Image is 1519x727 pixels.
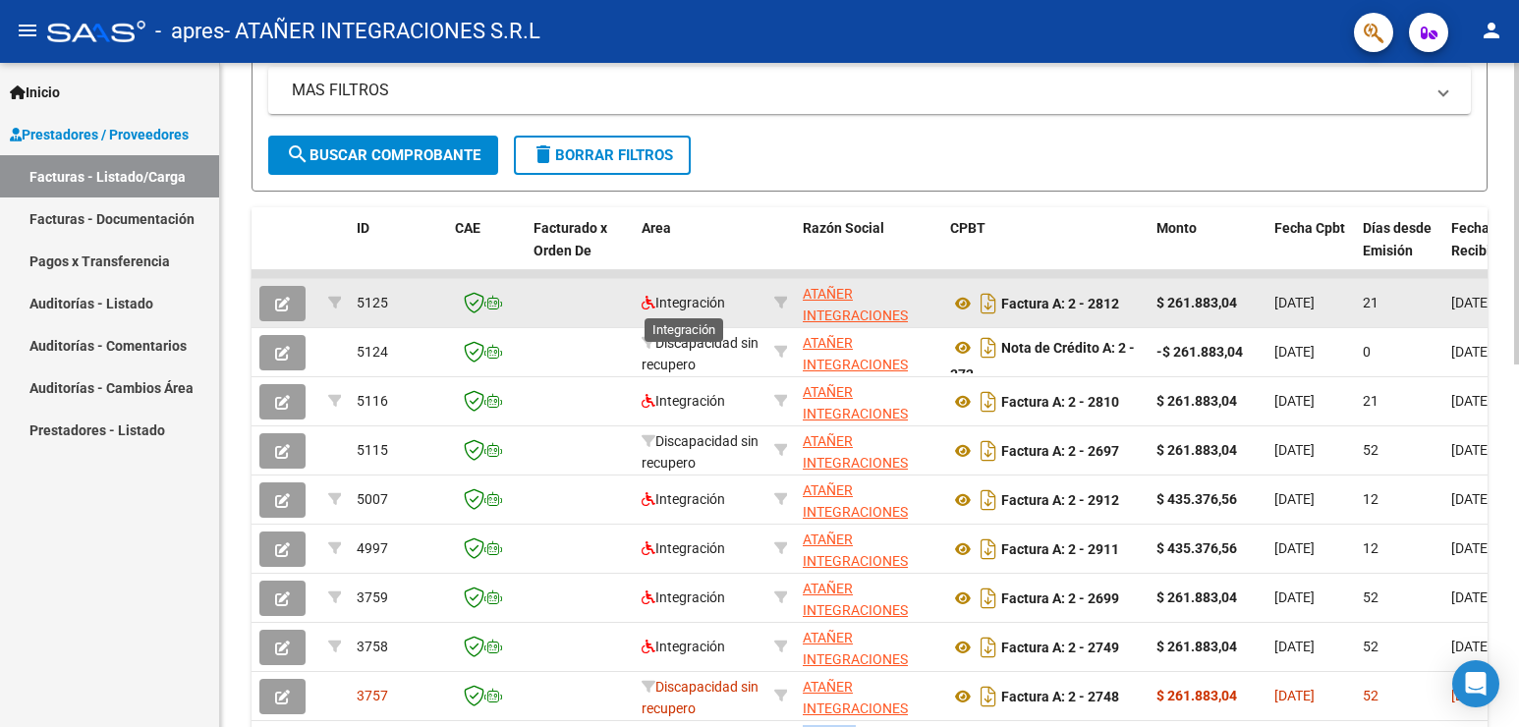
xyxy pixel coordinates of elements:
[1156,344,1243,360] strong: -$ 261.883,04
[642,295,725,310] span: Integración
[357,344,388,360] span: 5124
[976,288,1001,319] i: Descargar documento
[224,10,540,53] span: - ATAÑER INTEGRACIONES S.R.L
[1363,688,1378,703] span: 52
[803,220,884,236] span: Razón Social
[950,220,985,236] span: CPBT
[1363,442,1378,458] span: 52
[803,581,908,642] span: ATAÑER INTEGRACIONES S.R.L
[1274,589,1315,605] span: [DATE]
[357,295,388,310] span: 5125
[447,207,526,294] datatable-header-cell: CAE
[1001,689,1119,704] strong: Factura A: 2 - 2748
[1001,640,1119,655] strong: Factura A: 2 - 2749
[803,381,934,422] div: 30716229978
[1451,491,1491,507] span: [DATE]
[976,681,1001,712] i: Descargar documento
[803,578,934,619] div: 30716229978
[1363,540,1378,556] span: 12
[349,207,447,294] datatable-header-cell: ID
[1156,639,1237,654] strong: $ 261.883,04
[268,136,498,175] button: Buscar Comprobante
[1274,295,1315,310] span: [DATE]
[1451,393,1491,409] span: [DATE]
[1001,394,1119,410] strong: Factura A: 2 - 2810
[514,136,691,175] button: Borrar Filtros
[976,583,1001,614] i: Descargar documento
[976,533,1001,565] i: Descargar documento
[1156,688,1237,703] strong: $ 261.883,04
[1363,491,1378,507] span: 12
[532,146,673,164] span: Borrar Filtros
[1156,295,1237,310] strong: $ 261.883,04
[1452,660,1499,707] div: Open Intercom Messenger
[10,82,60,103] span: Inicio
[803,529,934,570] div: 30716229978
[357,393,388,409] span: 5116
[357,688,388,703] span: 3757
[976,332,1001,363] i: Descargar documento
[1363,344,1371,360] span: 0
[268,67,1471,114] mat-expansion-panel-header: MAS FILTROS
[642,433,759,472] span: Discapacidad sin recupero
[357,589,388,605] span: 3759
[292,80,1424,101] mat-panel-title: MAS FILTROS
[642,540,725,556] span: Integración
[1274,393,1315,409] span: [DATE]
[357,442,388,458] span: 5115
[803,630,908,691] span: ATAÑER INTEGRACIONES S.R.L
[803,335,908,396] span: ATAÑER INTEGRACIONES S.R.L
[1363,639,1378,654] span: 52
[357,491,388,507] span: 5007
[16,19,39,42] mat-icon: menu
[1274,540,1315,556] span: [DATE]
[1266,207,1355,294] datatable-header-cell: Fecha Cpbt
[1363,220,1432,258] span: Días desde Emisión
[1363,589,1378,605] span: 52
[1363,295,1378,310] span: 21
[803,430,934,472] div: 30716229978
[950,340,1135,382] strong: Nota de Crédito A: 2 - 372
[1274,220,1345,236] span: Fecha Cpbt
[976,435,1001,467] i: Descargar documento
[642,393,725,409] span: Integración
[534,220,607,258] span: Facturado x Orden De
[803,482,908,543] span: ATAÑER INTEGRACIONES S.R.L
[1156,220,1197,236] span: Monto
[1451,220,1506,258] span: Fecha Recibido
[642,491,725,507] span: Integración
[1451,688,1491,703] span: [DATE]
[286,146,480,164] span: Buscar Comprobante
[803,332,934,373] div: 30716229978
[1156,491,1237,507] strong: $ 435.376,56
[1355,207,1443,294] datatable-header-cell: Días desde Emisión
[532,142,555,166] mat-icon: delete
[976,386,1001,418] i: Descargar documento
[155,10,224,53] span: - apres
[1451,442,1491,458] span: [DATE]
[642,220,671,236] span: Area
[942,207,1149,294] datatable-header-cell: CPBT
[357,540,388,556] span: 4997
[1274,639,1315,654] span: [DATE]
[1451,344,1491,360] span: [DATE]
[803,531,908,592] span: ATAÑER INTEGRACIONES S.R.L
[1363,393,1378,409] span: 21
[642,679,759,717] span: Discapacidad sin recupero
[1156,540,1237,556] strong: $ 435.376,56
[1156,393,1237,409] strong: $ 261.883,04
[1001,590,1119,606] strong: Factura A: 2 - 2699
[1274,491,1315,507] span: [DATE]
[795,207,942,294] datatable-header-cell: Razón Social
[642,335,759,373] span: Discapacidad sin recupero
[803,676,934,717] div: 30716229978
[1451,540,1491,556] span: [DATE]
[1001,443,1119,459] strong: Factura A: 2 - 2697
[1156,589,1237,605] strong: $ 261.883,04
[976,632,1001,663] i: Descargar documento
[1451,295,1491,310] span: [DATE]
[1274,442,1315,458] span: [DATE]
[1451,639,1491,654] span: [DATE]
[455,220,480,236] span: CAE
[1149,207,1266,294] datatable-header-cell: Monto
